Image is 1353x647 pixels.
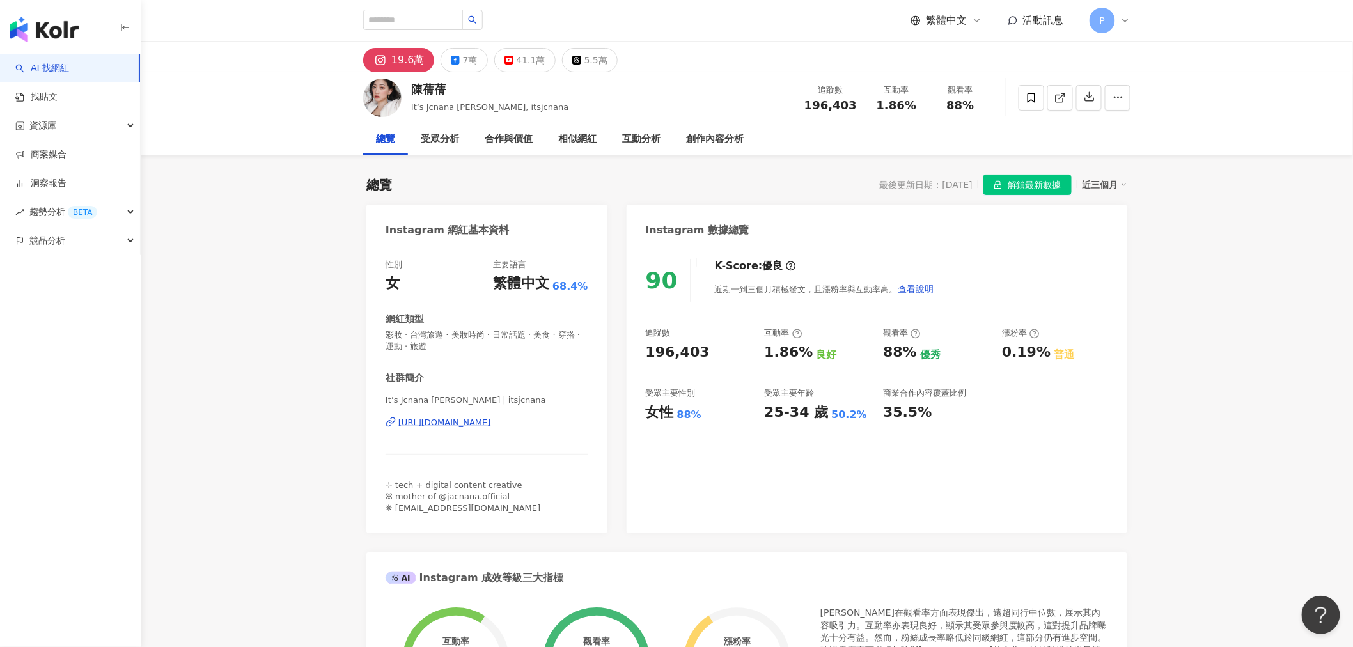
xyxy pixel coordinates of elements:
[398,417,491,428] div: [URL][DOMAIN_NAME]
[558,132,597,147] div: 相似網紅
[463,51,478,69] div: 7萬
[363,48,434,72] button: 19.6萬
[646,223,749,237] div: Instagram 數據總覽
[920,348,941,362] div: 優秀
[677,408,701,422] div: 88%
[386,394,588,406] span: It’s Jcnana [PERSON_NAME] | itsjcnana
[441,48,488,72] button: 7萬
[1302,596,1340,634] iframe: Help Scout Beacon - Open
[817,348,837,362] div: 良好
[493,259,526,270] div: 主要語言
[936,84,985,97] div: 觀看率
[883,387,966,399] div: 商業合作內容覆蓋比例
[646,343,710,362] div: 196,403
[715,276,935,302] div: 近期一到三個月積極發文，且漲粉率與互動率高。
[68,206,97,219] div: BETA
[485,132,533,147] div: 合作與價值
[29,226,65,255] span: 競品分析
[386,274,400,293] div: 女
[386,259,402,270] div: 性別
[10,17,79,42] img: logo
[983,175,1072,195] button: 解鎖最新數據
[994,180,1003,189] span: lock
[386,571,563,585] div: Instagram 成效等級三大指標
[646,387,696,399] div: 受眾主要性別
[411,81,568,97] div: 陳蒨蒨
[686,132,744,147] div: 創作內容分析
[391,51,425,69] div: 19.6萬
[1083,176,1127,193] div: 近三個月
[584,51,607,69] div: 5.5萬
[898,284,934,294] span: 查看說明
[386,329,588,352] span: 彩妝 · 台灣旅遊 · 美妝時尚 · 日常話題 · 美食 · 穿搭 · 運動 · 旅遊
[1100,13,1105,27] span: P
[872,84,921,97] div: 互動率
[877,99,916,112] span: 1.86%
[442,636,469,646] div: 互動率
[883,403,932,423] div: 35.5%
[468,15,477,24] span: search
[562,48,618,72] button: 5.5萬
[883,343,917,362] div: 88%
[15,177,66,190] a: 洞察報告
[622,132,661,147] div: 互動分析
[366,176,392,194] div: 總覽
[1008,175,1061,196] span: 解鎖最新數據
[1023,14,1064,26] span: 活動訊息
[883,327,921,339] div: 觀看率
[898,276,935,302] button: 查看說明
[421,132,459,147] div: 受眾分析
[880,180,973,190] div: 最後更新日期：[DATE]
[494,48,556,72] button: 41.1萬
[386,480,540,513] span: ⊹ tech + digital content creative ꕤ mother of @jacnana.official ❋ [EMAIL_ADDRESS][DOMAIN_NAME]
[1054,348,1074,362] div: 普通
[386,417,588,428] a: [URL][DOMAIN_NAME]
[832,408,868,422] div: 50.2%
[1002,343,1051,362] div: 0.19%
[386,223,510,237] div: Instagram 網紅基本資料
[363,79,402,117] img: KOL Avatar
[646,267,678,293] div: 90
[552,279,588,293] span: 68.4%
[646,327,671,339] div: 追蹤數
[946,99,974,112] span: 88%
[15,148,66,161] a: 商案媒合
[724,636,751,646] div: 漲粉率
[411,102,568,112] span: It‘s Jcnana [PERSON_NAME], itsjcnana
[715,259,796,273] div: K-Score :
[764,387,814,399] div: 受眾主要年齡
[764,327,802,339] div: 互動率
[804,98,857,112] span: 196,403
[1002,327,1040,339] div: 漲粉率
[386,371,424,385] div: 社群簡介
[763,259,783,273] div: 優良
[646,403,674,423] div: 女性
[764,343,813,362] div: 1.86%
[15,91,58,104] a: 找貼文
[764,403,828,423] div: 25-34 歲
[376,132,395,147] div: 總覽
[386,313,424,326] div: 網紅類型
[493,274,549,293] div: 繁體中文
[29,198,97,226] span: 趨勢分析
[15,208,24,217] span: rise
[29,111,56,140] span: 資源庫
[15,62,69,75] a: searchAI 找網紅
[583,636,610,646] div: 觀看率
[926,13,967,27] span: 繁體中文
[517,51,545,69] div: 41.1萬
[804,84,857,97] div: 追蹤數
[386,572,416,584] div: AI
